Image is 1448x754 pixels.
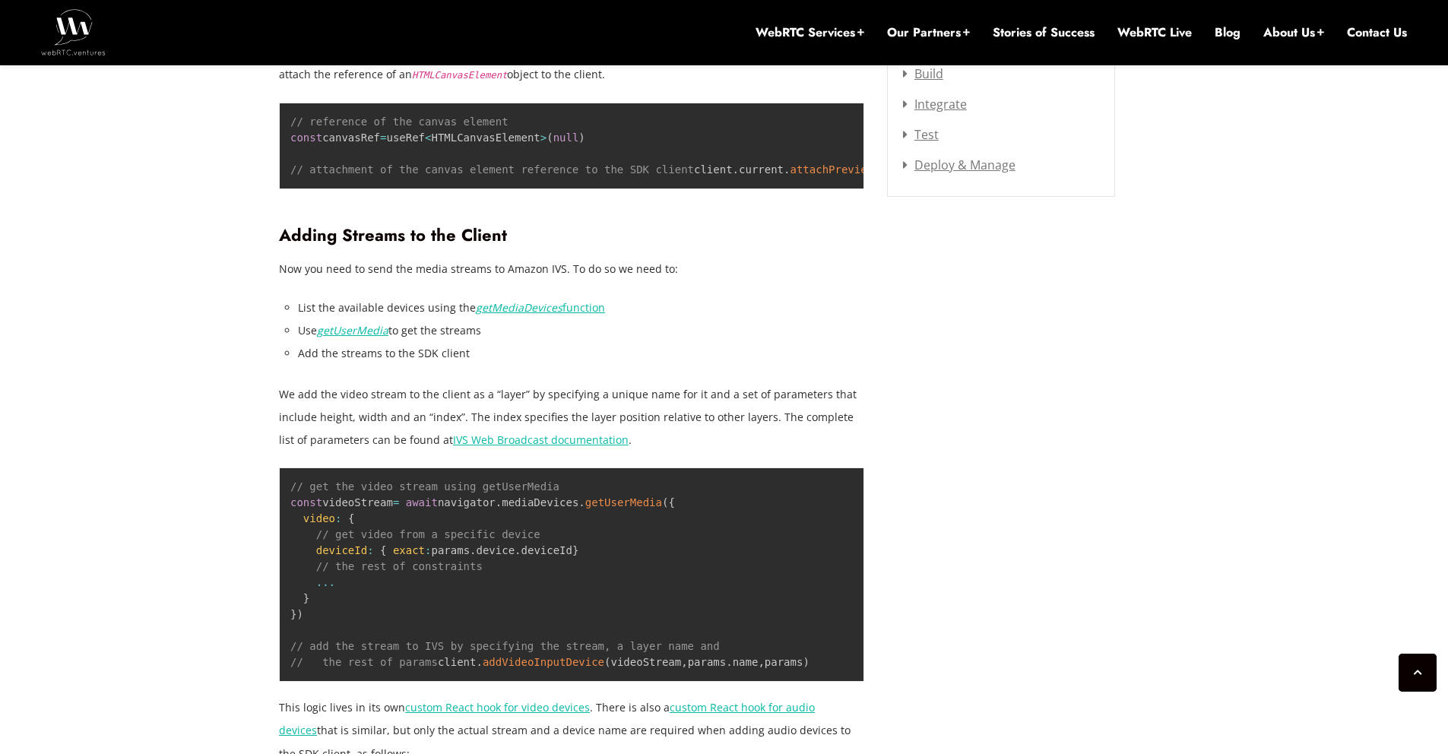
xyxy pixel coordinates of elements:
[317,323,388,337] a: getUserMedia
[298,319,864,342] li: Use to get the streams
[540,131,547,144] span: >
[335,512,341,524] span: :
[578,496,585,508] span: .
[476,300,605,315] a: getMediaDevicesfunction
[681,656,687,668] span: ,
[41,9,106,55] img: WebRTC.ventures
[1117,24,1192,41] a: WebRTC Live
[412,70,507,81] code: HTMLCanvasElement
[393,544,425,556] span: exact
[316,576,335,588] span: ...
[662,496,668,508] span: (
[290,656,438,668] span: // the rest of params
[303,592,309,604] span: }
[348,512,354,524] span: {
[726,656,732,668] span: .
[367,544,373,556] span: :
[903,157,1016,173] a: Deploy & Manage
[290,640,720,652] span: // add the stream to IVS by specifying the stream, a layer name and
[585,496,662,508] span: getUserMedia
[758,656,764,668] span: ,
[279,258,864,280] p: Now you need to send the media streams to Amazon IVS. To do so we need to:
[298,342,864,365] li: Add the streams to the SDK client
[756,24,864,41] a: WebRTC Services
[425,544,431,556] span: :
[406,496,438,508] span: await
[316,560,483,572] span: // the rest of constraints
[903,65,943,82] a: Build
[290,163,694,176] span: // attachment of the canvas element reference to the SDK client
[290,480,810,668] code: videoStream navigator mediaDevices params device deviceId client videoStream params name params
[316,528,540,540] span: // get video from a specific device
[279,225,864,246] h3: Adding Streams to the Client
[790,163,873,176] span: attachPreview
[604,656,610,668] span: (
[380,131,386,144] span: =
[483,656,604,668] span: addVideoInputDevice
[1347,24,1407,41] a: Contact Us
[393,496,399,508] span: =
[572,544,578,556] span: }
[496,496,502,508] span: .
[887,24,970,41] a: Our Partners
[290,116,509,128] span: // reference of the canvas element
[515,544,521,556] span: .
[903,126,939,143] a: Test
[290,131,322,144] span: const
[290,116,995,176] code: canvasRef useRef HTMLCanvasElement client current canvasRef current
[290,480,559,493] span: // get the video stream using getUserMedia
[290,608,296,620] span: }
[553,131,579,144] span: null
[380,544,386,556] span: {
[578,131,585,144] span: )
[476,656,482,668] span: .
[476,300,562,315] em: getMediaDevices
[993,24,1095,41] a: Stories of Success
[279,383,864,451] p: We add the video stream to the client as a “layer” by specifying a unique name for it and a set o...
[453,432,629,447] a: IVS Web Broadcast documentation
[1215,24,1240,41] a: Blog
[425,131,431,144] span: <
[903,96,967,112] a: Integrate
[303,512,335,524] span: video
[296,608,303,620] span: )
[803,656,809,668] span: )
[1263,24,1324,41] a: About Us
[470,544,476,556] span: .
[405,700,590,714] a: custom React hook for video devices
[316,544,367,556] span: deviceId
[733,163,739,176] span: .
[547,131,553,144] span: (
[668,496,674,508] span: {
[298,296,864,319] li: List the available devices using the
[784,163,790,176] span: .
[290,496,322,508] span: const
